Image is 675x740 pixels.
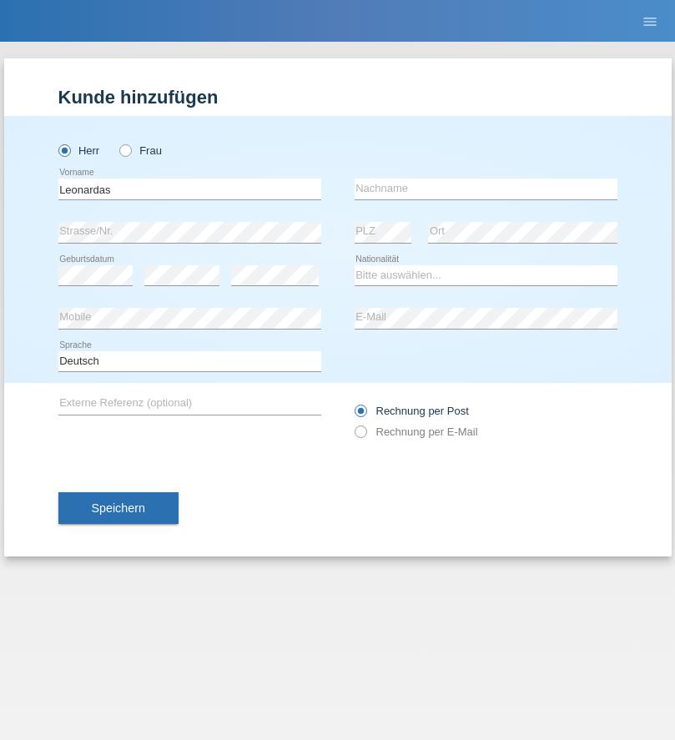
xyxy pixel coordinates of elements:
[355,425,478,438] label: Rechnung per E-Mail
[58,144,69,155] input: Herr
[355,405,365,425] input: Rechnung per Post
[355,425,365,446] input: Rechnung per E-Mail
[119,144,130,155] input: Frau
[642,13,658,30] i: menu
[58,492,179,524] button: Speichern
[355,405,469,417] label: Rechnung per Post
[58,87,617,108] h1: Kunde hinzufügen
[633,16,667,26] a: menu
[92,501,145,515] span: Speichern
[58,144,100,157] label: Herr
[119,144,162,157] label: Frau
